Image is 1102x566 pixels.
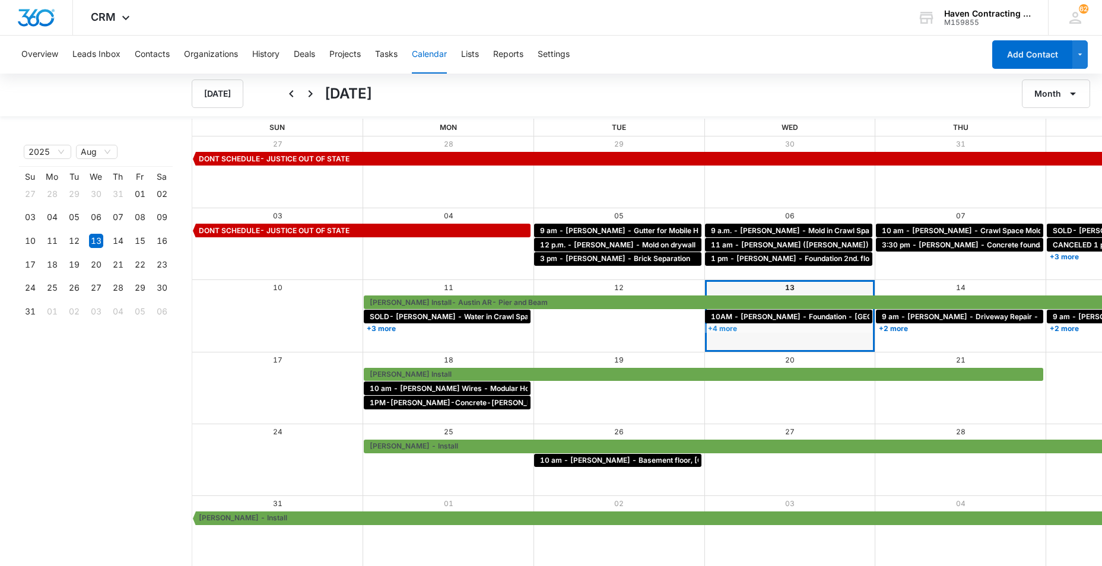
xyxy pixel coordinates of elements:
td: 2025-08-26 [63,276,85,300]
td: 2025-08-19 [63,253,85,276]
td: 2025-08-03 [19,206,41,230]
div: account name [944,9,1031,18]
div: 29 [67,187,81,201]
a: 17 [273,355,282,364]
a: 27 [785,427,795,436]
button: Organizations [184,36,238,74]
div: 04 [45,210,59,224]
div: 06 [89,210,103,224]
span: 1 pm - [PERSON_NAME] - Foundation 2nd. floor - [GEOGRAPHIC_DATA] [711,253,961,264]
a: 11 [444,283,453,292]
div: 27 [89,281,103,295]
td: 2025-08-18 [41,253,63,276]
a: 20 [785,355,795,364]
h1: [DATE] [325,83,372,104]
span: SOLD- [PERSON_NAME] - Water in Crawl Space - [GEOGRAPHIC_DATA] [370,311,622,322]
td: 2025-08-10 [19,229,41,253]
div: 09 [155,210,169,224]
div: 15 [133,234,147,248]
div: 23 [155,257,169,272]
a: 29 [614,139,624,148]
button: Reports [493,36,523,74]
div: 11 [45,234,59,248]
a: 31 [273,499,282,508]
td: 2025-08-07 [107,206,129,230]
div: 30 [89,187,103,201]
td: 2025-08-05 [63,206,85,230]
button: Month [1022,80,1090,108]
span: [PERSON_NAME] Install [370,369,452,380]
button: Projects [329,36,361,74]
a: +3 more [364,324,531,333]
th: Tu [63,171,85,182]
div: Pam Latz Install [367,369,1040,380]
td: 2025-09-04 [107,300,129,323]
button: Settings [538,36,570,74]
span: 10 am - [PERSON_NAME] - Basement floor, [GEOGRAPHIC_DATA], [GEOGRAPHIC_DATA] [540,455,851,466]
div: 17 [23,257,37,272]
td: 2025-07-31 [107,182,129,206]
div: 06 [155,304,169,319]
div: SOLD- Scott Cook - Water in Crawl Space - Melbourne [367,311,528,322]
div: 3:30 pm - Diane Sakaske - Concrete foundation, porch, ramp, fence - Cave City [879,240,1040,250]
a: 06 [785,211,795,220]
span: [PERSON_NAME] - Install [199,513,287,523]
div: 04 [111,304,125,319]
div: 01 [133,187,147,201]
div: 3 pm - Barbara Fitzpatrick - Brick Separation [537,253,698,264]
td: 2025-08-30 [151,276,173,300]
td: 2025-08-16 [151,229,173,253]
a: 10 [273,283,282,292]
div: 1 pm - Jonathan Miller - Foundation 2nd. floor - Bald Knob [708,253,869,264]
td: 2025-08-25 [41,276,63,300]
div: DONT SCHEDULE- JUSTICE OUT OF STATE [196,225,528,236]
span: 10AM - [PERSON_NAME] - Foundation - [GEOGRAPHIC_DATA], [GEOGRAPHIC_DATA] [711,311,1011,322]
a: +2 more [876,324,1043,333]
div: 29 [133,281,147,295]
td: 2025-09-06 [151,300,173,323]
td: 2025-08-01 [129,182,151,206]
div: 02 [67,304,81,319]
div: 03 [23,210,37,224]
span: 3 pm - [PERSON_NAME] - Brick Separation [540,253,690,264]
a: 04 [956,499,966,508]
a: 01 [444,499,453,508]
td: 2025-08-12 [63,229,85,253]
div: 19 [67,257,81,272]
div: 11 am - William (Bill) Gaston - French Drain - Batesville [708,240,869,250]
td: 2025-08-21 [107,253,129,276]
a: 18 [444,355,453,364]
a: 28 [956,427,966,436]
th: We [85,171,107,182]
td: 2025-08-11 [41,229,63,253]
a: 07 [956,211,966,220]
a: 19 [614,355,624,364]
span: DONT SCHEDULE- JUSTICE OUT OF STATE [199,154,350,164]
a: 30 [785,139,795,148]
div: 27 [23,187,37,201]
td: 2025-08-13 [85,229,107,253]
div: 28 [45,187,59,201]
span: 9 am - [PERSON_NAME] - Gutter for Mobile Home - [GEOGRAPHIC_DATA] [540,225,798,236]
td: 2025-08-14 [107,229,129,253]
td: 2025-07-27 [19,182,41,206]
div: 13 [89,234,103,248]
a: 04 [444,211,453,220]
th: Sa [151,171,173,182]
div: 10 am - Benjamin Rushing - Basement floor, Carport - West Plains, MO [537,455,698,466]
button: Next [301,84,320,103]
div: 1PM-Bolin-Concrete-Saffel [367,398,528,408]
div: 03 [89,304,103,319]
div: 12 [67,234,81,248]
div: 08 [133,210,147,224]
div: 10 [23,234,37,248]
td: 2025-08-09 [151,206,173,230]
button: Add Contact [992,40,1072,69]
th: Th [107,171,129,182]
a: 31 [956,139,966,148]
button: Tasks [375,36,398,74]
a: 28 [444,139,453,148]
div: 22 [133,257,147,272]
span: Tue [612,123,626,132]
div: 26 [67,281,81,295]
